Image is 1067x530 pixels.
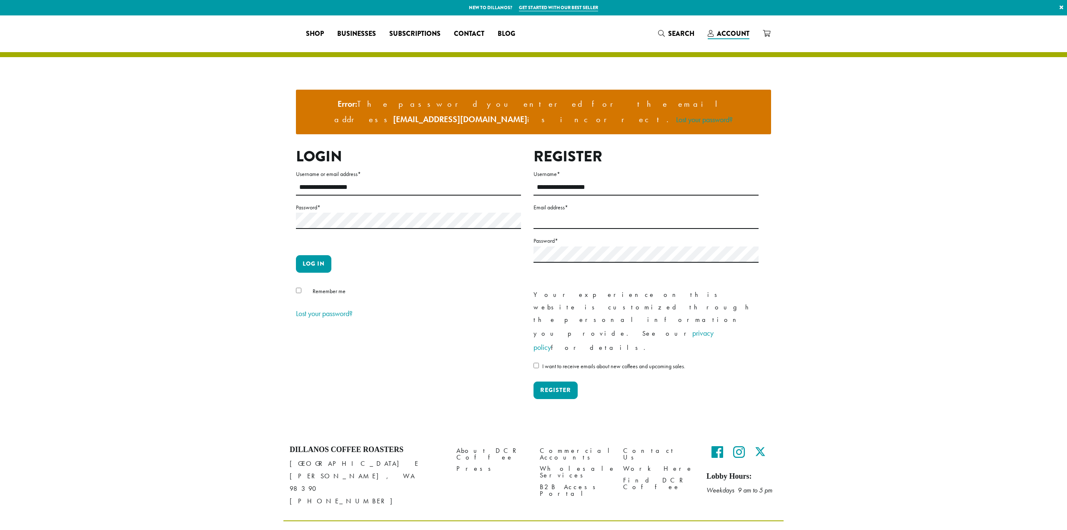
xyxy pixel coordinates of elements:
[296,148,521,166] h2: Login
[668,29,694,38] span: Search
[533,382,578,399] button: Register
[454,29,484,39] span: Contact
[296,202,521,213] label: Password
[540,481,611,499] a: B2B Access Portal
[296,169,521,179] label: Username or email address
[676,115,733,124] a: Lost your password?
[706,486,772,495] em: Weekdays 9 am to 5 pm
[296,255,331,273] button: Log in
[533,289,759,354] p: Your experience on this website is customized through the personal information you provide. See o...
[306,29,324,39] span: Shop
[393,114,527,125] strong: [EMAIL_ADDRESS][DOMAIN_NAME]
[303,96,764,128] li: The password you entered for the email address is incorrect.
[623,445,694,463] a: Contact Us
[519,4,598,11] a: Get started with our best seller
[313,287,346,295] span: Remember me
[456,463,527,475] a: Press
[540,463,611,481] a: Wholesale Services
[338,98,357,109] strong: Error:
[540,445,611,463] a: Commercial Accounts
[533,363,539,368] input: I want to receive emails about new coffees and upcoming sales.
[533,236,759,246] label: Password
[706,472,777,481] h5: Lobby Hours:
[542,362,685,370] span: I want to receive emails about new coffees and upcoming sales.
[717,29,749,38] span: Account
[498,29,515,39] span: Blog
[337,29,376,39] span: Businesses
[623,463,694,475] a: Work Here
[533,328,714,352] a: privacy policy
[533,202,759,213] label: Email address
[299,27,331,40] a: Shop
[533,169,759,179] label: Username
[533,148,759,166] h2: Register
[456,445,527,463] a: About DCR Coffee
[623,475,694,492] a: Find DCR Coffee
[389,29,441,39] span: Subscriptions
[290,445,444,455] h4: Dillanos Coffee Roasters
[290,457,444,507] p: [GEOGRAPHIC_DATA] E [PERSON_NAME], WA 98390 [PHONE_NUMBER]
[651,27,701,40] a: Search
[296,309,353,318] a: Lost your password?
